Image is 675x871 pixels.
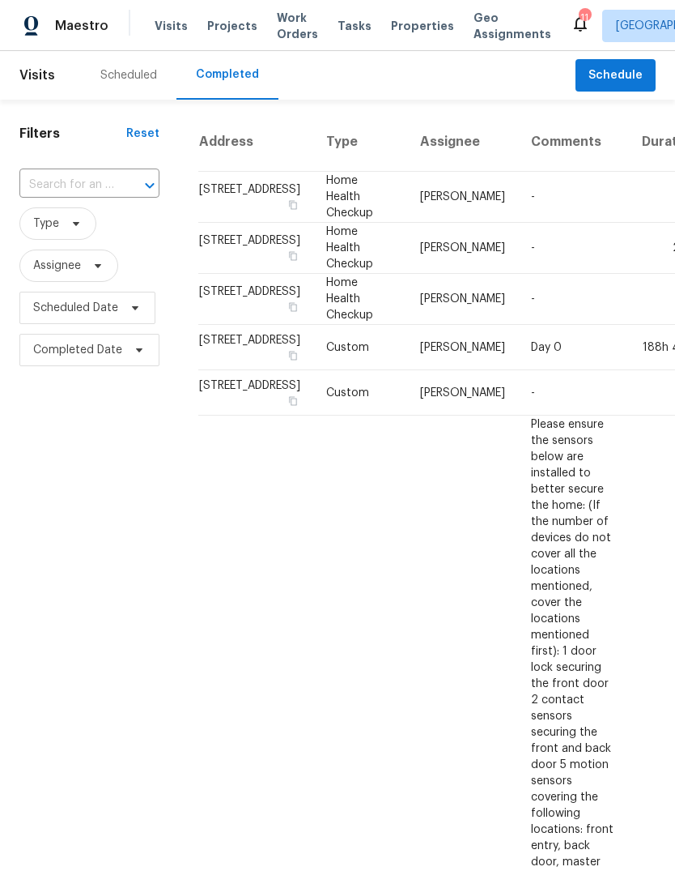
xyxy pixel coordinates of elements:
[19,173,114,198] input: Search for an address...
[196,66,259,83] div: Completed
[155,18,188,34] span: Visits
[518,274,629,325] td: -
[313,113,407,172] th: Type
[286,249,300,263] button: Copy Address
[198,172,313,223] td: [STREET_ADDRESS]
[407,370,518,416] td: [PERSON_NAME]
[313,370,407,416] td: Custom
[198,370,313,416] td: [STREET_ADDRESS]
[19,58,55,93] span: Visits
[33,342,122,358] span: Completed Date
[575,59,656,92] button: Schedule
[337,20,371,32] span: Tasks
[19,126,126,142] h1: Filters
[518,223,629,274] td: -
[198,223,313,274] td: [STREET_ADDRESS]
[588,66,643,86] span: Schedule
[286,300,300,314] button: Copy Address
[286,198,300,212] button: Copy Address
[313,223,407,274] td: Home Health Checkup
[207,18,257,34] span: Projects
[33,258,81,274] span: Assignee
[407,274,518,325] td: [PERSON_NAME]
[579,10,590,26] div: 11
[407,113,518,172] th: Assignee
[518,370,629,416] td: -
[407,172,518,223] td: [PERSON_NAME]
[33,300,118,316] span: Scheduled Date
[198,113,313,172] th: Address
[518,325,629,370] td: Day 0
[55,18,108,34] span: Maestro
[286,348,300,363] button: Copy Address
[277,10,318,42] span: Work Orders
[100,67,157,83] div: Scheduled
[198,274,313,325] td: [STREET_ADDRESS]
[313,325,407,370] td: Custom
[313,274,407,325] td: Home Health Checkup
[313,172,407,223] td: Home Health Checkup
[407,325,518,370] td: [PERSON_NAME]
[518,172,629,223] td: -
[33,216,59,232] span: Type
[407,223,518,274] td: [PERSON_NAME]
[473,10,551,42] span: Geo Assignments
[286,394,300,408] button: Copy Address
[198,325,313,370] td: [STREET_ADDRESS]
[518,113,629,172] th: Comments
[138,174,161,197] button: Open
[391,18,454,34] span: Properties
[126,126,159,142] div: Reset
